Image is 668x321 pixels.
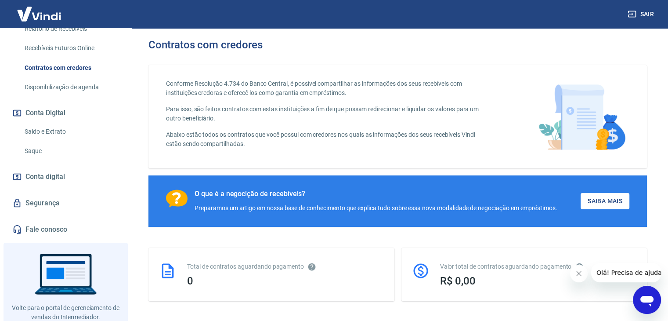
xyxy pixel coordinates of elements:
p: Abaixo estão todos os contratos que você possui com credores nos quais as informações dos seus re... [166,130,491,149]
iframe: Mensagem da empresa [591,263,661,282]
div: Valor total de contratos aguardando pagamento [440,262,637,271]
svg: Esses contratos não se referem à Vindi, mas sim a outras instituições. [307,263,316,271]
a: Disponibilização de agenda [21,78,121,96]
iframe: Botão para abrir a janela de mensagens [633,286,661,314]
span: R$ 0,00 [440,275,476,287]
a: Segurança [11,193,121,213]
div: 0 [187,275,384,287]
p: Conforme Resolução 4.734 do Banco Central, é possível compartilhar as informações dos seus recebí... [166,79,491,98]
h3: Contratos com credores [148,39,263,51]
a: Contratos com credores [21,59,121,77]
div: Preparamos um artigo em nossa base de conhecimento que explica tudo sobre essa nova modalidade de... [195,204,557,213]
span: Olá! Precisa de ajuda? [5,6,74,13]
a: Conta digital [11,167,121,186]
img: main-image.9f1869c469d712ad33ce.png [534,79,629,154]
div: Total de contratos aguardando pagamento [187,262,384,271]
a: Fale conosco [11,220,121,239]
p: Para isso, são feitos contratos com estas instituições a fim de que possam redirecionar e liquida... [166,105,491,123]
a: Recebíveis Futuros Online [21,39,121,57]
img: Ícone com um ponto de interrogação. [166,190,188,208]
span: Conta digital [25,171,65,183]
iframe: Fechar mensagem [570,265,588,282]
svg: O valor comprometido não se refere a pagamentos pendentes na Vindi e sim como garantia a outras i... [575,263,584,271]
img: Vindi [11,0,68,27]
a: Saque [21,142,121,160]
a: Saiba Mais [581,193,629,209]
a: Saldo e Extrato [21,123,121,141]
div: O que é a negocição de recebíveis? [195,190,557,198]
button: Sair [626,6,657,22]
a: Relatório de Recebíveis [21,20,121,38]
button: Conta Digital [11,103,121,123]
